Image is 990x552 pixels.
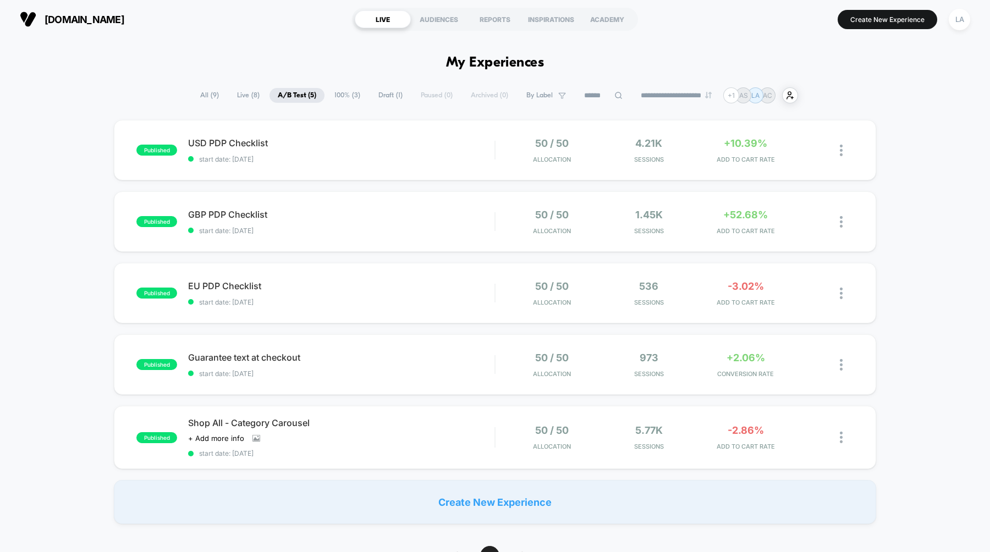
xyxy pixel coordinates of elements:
[700,443,791,450] span: ADD TO CART RATE
[239,129,266,155] button: Play, NEW DEMO 2025-VEED.mp4
[728,424,764,436] span: -2.86%
[840,359,843,371] img: close
[603,227,695,235] span: Sessions
[739,91,748,100] p: AS
[840,432,843,443] img: close
[533,156,571,163] span: Allocation
[751,91,760,100] p: LA
[188,434,244,443] span: + Add more info
[533,370,571,378] span: Allocation
[640,352,658,363] span: 973
[535,352,569,363] span: 50 / 50
[535,137,569,149] span: 50 / 50
[188,280,494,291] span: EU PDP Checklist
[635,424,663,436] span: 5.77k
[348,263,373,275] div: Current time
[728,280,764,292] span: -3.02%
[723,209,768,220] span: +52.68%
[700,370,791,378] span: CONVERSION RATE
[20,11,36,27] img: Visually logo
[326,88,369,103] span: 100% ( 3 )
[945,8,974,31] button: LA
[603,156,695,163] span: Sessions
[188,227,494,235] span: start date: [DATE]
[188,298,494,306] span: start date: [DATE]
[192,88,227,103] span: All ( 9 )
[355,10,411,28] div: LIVE
[724,137,767,149] span: +10.39%
[700,299,791,306] span: ADD TO CART RATE
[533,299,571,306] span: Allocation
[723,87,739,103] div: + 1
[188,369,494,378] span: start date: [DATE]
[114,480,876,524] div: Create New Experience
[700,227,791,235] span: ADD TO CART RATE
[467,10,523,28] div: REPORTS
[533,443,571,450] span: Allocation
[603,443,695,450] span: Sessions
[705,92,712,98] img: end
[635,209,663,220] span: 1.45k
[188,352,494,363] span: Guarantee text at checkout
[8,246,499,256] input: Seek
[523,10,579,28] div: INSPIRATIONS
[426,264,459,275] input: Volume
[136,216,177,227] span: published
[446,55,544,71] h1: My Experiences
[579,10,635,28] div: ACADEMY
[136,359,177,370] span: published
[370,88,411,103] span: Draft ( 1 )
[727,352,765,363] span: +2.06%
[838,10,937,29] button: Create New Experience
[5,261,23,278] button: Play, NEW DEMO 2025-VEED.mp4
[136,288,177,299] span: published
[700,156,791,163] span: ADD TO CART RATE
[603,370,695,378] span: Sessions
[840,288,843,299] img: close
[535,424,569,436] span: 50 / 50
[269,88,324,103] span: A/B Test ( 5 )
[136,432,177,443] span: published
[188,155,494,163] span: start date: [DATE]
[535,280,569,292] span: 50 / 50
[535,209,569,220] span: 50 / 50
[533,227,571,235] span: Allocation
[188,137,494,148] span: USD PDP Checklist
[136,145,177,156] span: published
[763,91,772,100] p: AC
[603,299,695,306] span: Sessions
[949,9,970,30] div: LA
[411,10,467,28] div: AUDIENCES
[229,88,268,103] span: Live ( 8 )
[639,280,658,292] span: 536
[188,449,494,457] span: start date: [DATE]
[840,145,843,156] img: close
[16,10,128,28] button: [DOMAIN_NAME]
[635,137,662,149] span: 4.21k
[375,263,404,275] div: Duration
[526,91,553,100] span: By Label
[45,14,124,25] span: [DOMAIN_NAME]
[840,216,843,228] img: close
[188,209,494,220] span: GBP PDP Checklist
[188,417,494,428] span: Shop All - Category Carousel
